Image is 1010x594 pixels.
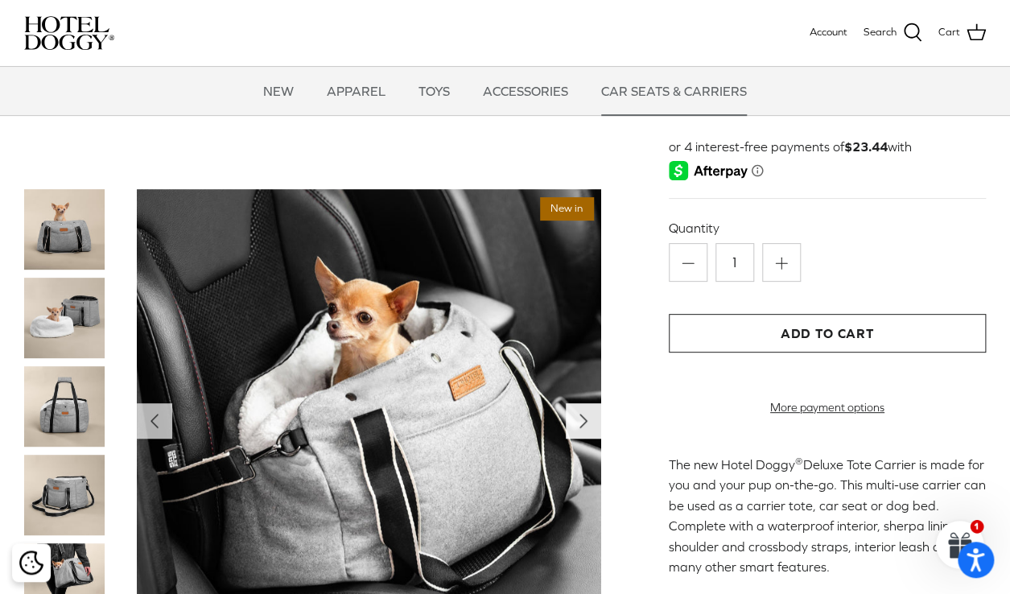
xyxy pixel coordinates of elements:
img: hoteldoggycom [24,16,114,50]
a: APPAREL [312,67,400,115]
a: CAR SEATS & CARRIERS [587,67,761,115]
a: More payment options [669,401,986,415]
a: TOYS [404,67,464,115]
span: Search [864,24,897,41]
p: The new Hotel Doggy Deluxe Tote Carrier is made for you and your pup on-the-go. This multi-use ca... [669,455,986,579]
a: Account [810,24,847,41]
div: Cookie policy [12,543,51,582]
a: Cart [938,23,986,43]
label: Quantity [669,219,986,237]
button: Next [566,404,601,439]
span: Cart [938,24,960,41]
a: ACCESSORIES [468,67,583,115]
sup: ® [795,456,803,467]
a: NEW [249,67,308,115]
a: Search [864,23,922,43]
button: Previous [137,404,172,439]
button: Cookie policy [17,549,45,577]
span: Account [810,26,847,38]
img: Cookie policy [19,551,43,575]
input: Quantity [715,243,754,282]
span: New in [540,197,593,221]
button: Add to Cart [669,314,986,353]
